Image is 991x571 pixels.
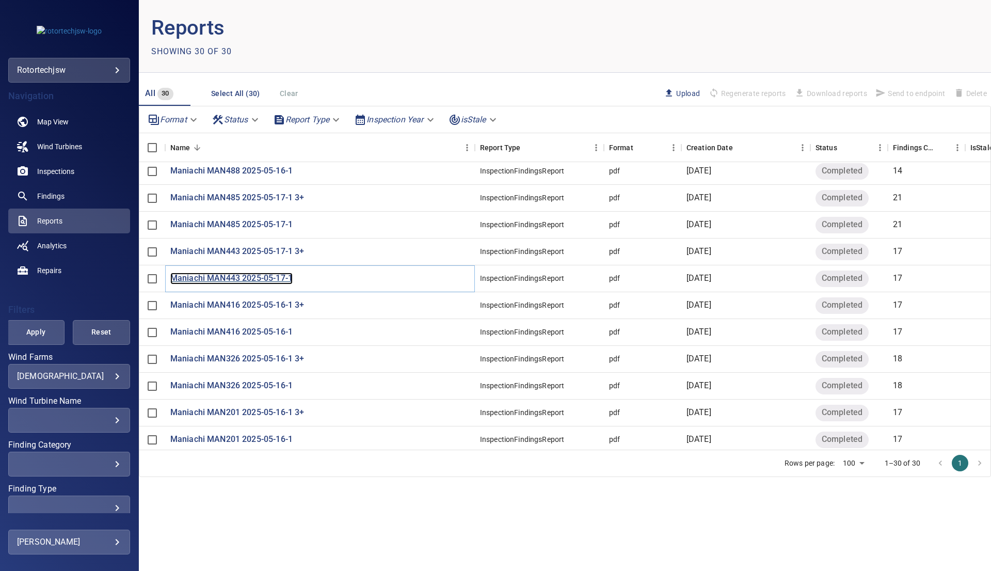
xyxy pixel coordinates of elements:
p: 21 [893,219,902,231]
a: repairs noActive [8,258,130,283]
p: Maniachi MAN485 2025-05-17-1 3+ [170,192,305,204]
a: Maniachi MAN326 2025-05-16-1 [170,380,293,392]
p: 18 [893,353,902,365]
button: Sort [837,140,852,155]
div: InspectionFindingsReport [480,166,565,176]
span: Completed [816,380,869,392]
div: Name [165,133,475,162]
nav: pagination navigation [931,455,989,471]
a: Maniachi MAN201 2025-05-16-1 3+ [170,407,305,419]
h4: Navigation [8,91,130,101]
div: [DEMOGRAPHIC_DATA] [17,371,121,381]
button: Menu [459,140,475,155]
div: pdf [609,246,620,257]
span: Analytics [37,241,67,251]
a: Maniachi MAN488 2025-05-16-1 [170,165,293,177]
a: reports active [8,209,130,233]
button: Apply [7,320,65,345]
div: InspectionFindingsReport [480,273,565,283]
div: pdf [609,219,620,230]
div: InspectionFindingsReport [480,327,565,337]
div: Status [810,133,888,162]
button: Sort [190,140,204,155]
span: Completed [816,434,869,446]
button: Sort [935,140,950,155]
div: Name [170,133,190,162]
p: 21 [893,192,902,204]
div: InspectionFindingsReport [480,354,565,364]
div: InspectionFindingsReport [480,193,565,203]
em: isStale [461,115,486,124]
span: Repairs [37,265,61,276]
div: rotortechjsw [17,62,121,78]
div: Inspection Year [350,110,440,129]
span: Completed [816,165,869,177]
div: pdf [609,166,620,176]
div: InspectionFindingsReport [480,434,565,445]
div: pdf [609,300,620,310]
div: isStale [444,110,503,129]
p: [DATE] [686,434,711,446]
div: pdf [609,380,620,391]
div: InspectionFindingsReport [480,219,565,230]
em: Inspection Year [366,115,423,124]
a: Maniachi MAN485 2025-05-17-1 [170,219,293,231]
label: Wind Turbine Name [8,397,130,405]
span: Reset [86,326,117,339]
p: Maniachi MAN326 2025-05-16-1 3+ [170,353,305,365]
em: Report Type [285,115,330,124]
button: Menu [872,140,888,155]
p: 17 [893,434,902,446]
div: Finding Category [8,452,130,477]
button: Menu [950,140,965,155]
div: pdf [609,407,620,418]
p: 17 [893,326,902,338]
button: Sort [633,140,648,155]
span: Completed [816,192,869,204]
span: Completed [816,219,869,231]
p: 17 [893,299,902,311]
a: Maniachi MAN416 2025-05-16-1 3+ [170,299,305,311]
p: 1–30 of 30 [885,458,921,468]
p: [DATE] [686,380,711,392]
div: pdf [609,273,620,283]
span: Findings [37,191,65,201]
div: pdf [609,327,620,337]
p: [DATE] [686,219,711,231]
div: Report Type [269,110,346,129]
div: Creation Date [686,133,733,162]
button: Select All (30) [207,84,264,103]
label: Wind Farms [8,353,130,361]
p: Maniachi MAN443 2025-05-17-1 3+ [170,246,305,258]
div: pdf [609,434,620,445]
p: [DATE] [686,165,711,177]
em: Status [224,115,248,124]
span: Completed [816,326,869,338]
button: Menu [666,140,681,155]
div: Format [604,133,681,162]
span: Completed [816,299,869,311]
p: Showing 30 of 30 [151,45,232,58]
span: Apply [20,326,52,339]
p: [DATE] [686,407,711,419]
a: windturbines noActive [8,134,130,159]
em: Format [160,115,187,124]
span: Completed [816,407,869,419]
span: All [145,88,155,98]
p: [DATE] [686,273,711,284]
button: Reset [73,320,130,345]
span: Inspections [37,166,74,177]
div: Wind Farms [8,364,130,389]
div: pdf [609,354,620,364]
button: Upload [660,85,704,102]
span: 30 [157,88,173,100]
button: Menu [588,140,604,155]
p: Maniachi MAN416 2025-05-16-1 [170,326,293,338]
div: [PERSON_NAME] [17,534,121,550]
p: 17 [893,273,902,284]
p: 17 [893,246,902,258]
div: Format [609,133,633,162]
